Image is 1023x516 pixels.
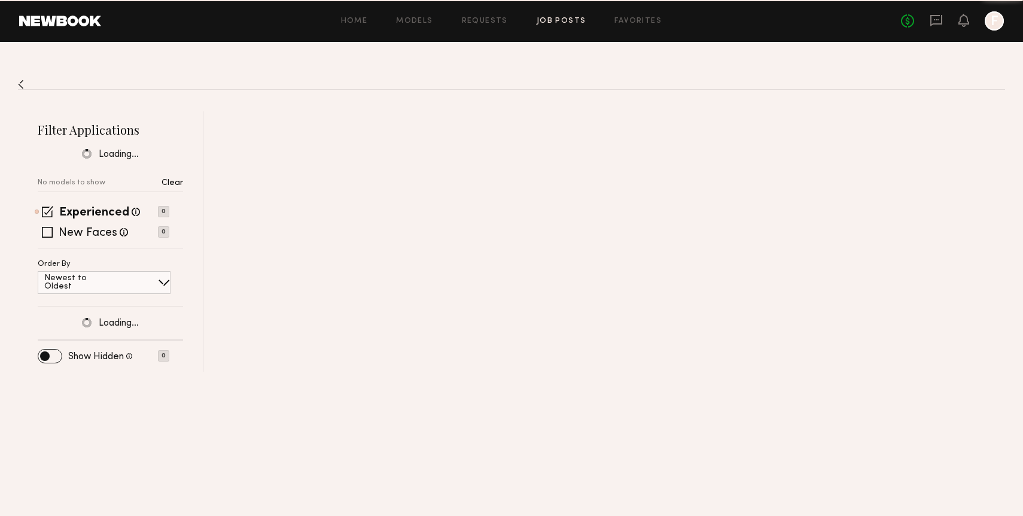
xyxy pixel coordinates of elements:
[158,206,169,217] p: 0
[985,11,1004,31] a: F
[162,179,183,187] p: Clear
[18,80,24,89] img: Back to previous page
[158,226,169,238] p: 0
[462,17,508,25] a: Requests
[99,150,139,160] span: Loading…
[537,17,586,25] a: Job Posts
[158,350,169,362] p: 0
[68,352,124,362] label: Show Hidden
[59,227,117,239] label: New Faces
[341,17,368,25] a: Home
[396,17,433,25] a: Models
[99,318,139,329] span: Loading…
[44,274,115,291] p: Newest to Oldest
[614,17,662,25] a: Favorites
[38,122,183,138] h2: Filter Applications
[38,179,105,187] p: No models to show
[59,207,129,219] label: Experienced
[38,260,71,268] p: Order By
